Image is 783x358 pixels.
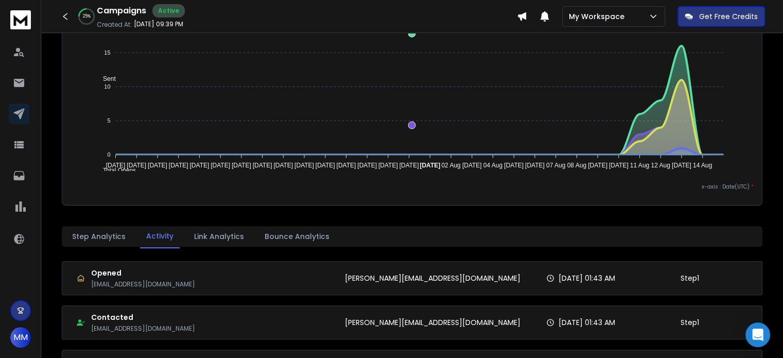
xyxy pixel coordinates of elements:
[569,11,629,22] p: My Workspace
[504,162,524,169] tspan: [DATE]
[525,162,545,169] tspan: [DATE]
[258,225,336,248] button: Bounce Analytics
[253,162,272,169] tspan: [DATE]
[609,162,629,169] tspan: [DATE]
[127,162,147,169] tspan: [DATE]
[442,162,461,169] tspan: 02 Aug
[152,4,185,18] div: Active
[232,162,251,169] tspan: [DATE]
[699,11,758,22] p: Get Free Credits
[106,162,126,169] tspan: [DATE]
[337,162,356,169] tspan: [DATE]
[91,280,195,288] p: [EMAIL_ADDRESS][DOMAIN_NAME]
[91,268,195,278] h1: Opened
[97,21,132,29] p: Created At:
[630,162,649,169] tspan: 11 Aug
[91,325,195,333] p: [EMAIL_ADDRESS][DOMAIN_NAME]
[483,162,502,169] tspan: 04 Aug
[105,83,111,90] tspan: 10
[105,49,111,56] tspan: 15
[83,13,91,20] p: 25 %
[294,162,314,169] tspan: [DATE]
[188,225,250,248] button: Link Analytics
[316,162,335,169] tspan: [DATE]
[95,75,116,82] span: Sent
[462,162,482,169] tspan: [DATE]
[345,317,520,328] p: [PERSON_NAME][EMAIL_ADDRESS][DOMAIN_NAME]
[588,162,607,169] tspan: [DATE]
[651,162,670,169] tspan: 12 Aug
[745,322,770,347] div: Open Intercom Messenger
[345,273,520,283] p: [PERSON_NAME][EMAIL_ADDRESS][DOMAIN_NAME]
[681,273,699,283] p: Step 1
[358,162,377,169] tspan: [DATE]
[10,10,31,29] img: logo
[10,327,31,348] button: MM
[420,162,441,169] tspan: [DATE]
[108,151,111,158] tspan: 0
[95,167,136,174] span: Total Opens
[274,162,293,169] tspan: [DATE]
[190,162,210,169] tspan: [DATE]
[97,5,146,17] h1: Campaigns
[559,317,615,328] p: [DATE] 01:43 AM
[546,162,565,169] tspan: 07 Aug
[559,273,615,283] p: [DATE] 01:43 AM
[677,6,765,27] button: Get Free Credits
[399,162,419,169] tspan: [DATE]
[693,162,712,169] tspan: 14 Aug
[681,317,699,328] p: Step 1
[672,162,691,169] tspan: [DATE]
[91,312,195,322] h1: Contacted
[169,162,188,169] tspan: [DATE]
[134,20,183,28] p: [DATE] 09:39 PM
[140,225,180,248] button: Activity
[378,162,398,169] tspan: [DATE]
[71,183,754,191] p: x-axis : Date(UTC)
[108,117,111,124] tspan: 5
[66,225,132,248] button: Step Analytics
[211,162,231,169] tspan: [DATE]
[567,162,586,169] tspan: 08 Aug
[148,162,167,169] tspan: [DATE]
